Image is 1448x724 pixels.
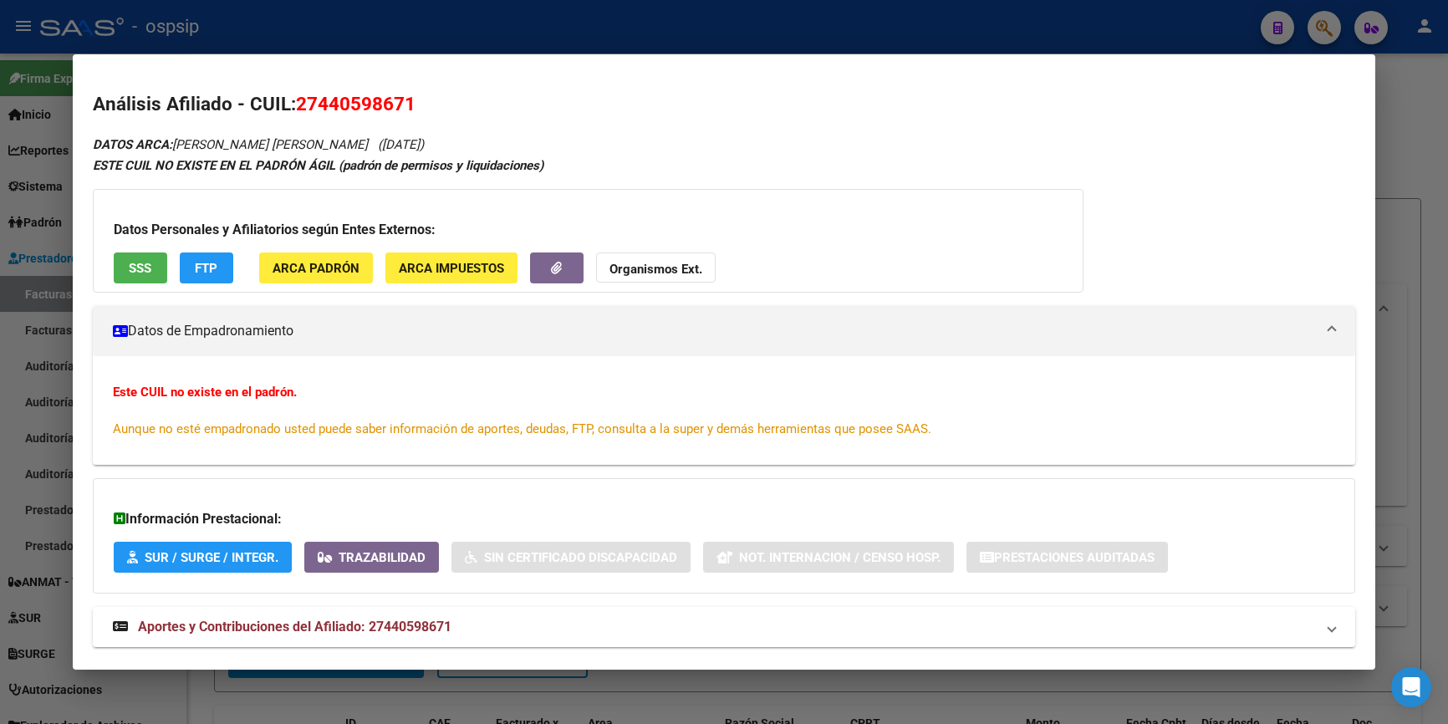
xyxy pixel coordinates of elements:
strong: ESTE CUIL NO EXISTE EN EL PADRÓN ÁGIL (padrón de permisos y liquidaciones) [93,158,543,173]
button: ARCA Impuestos [385,252,518,283]
span: Prestaciones Auditadas [994,550,1155,565]
span: Aunque no esté empadronado usted puede saber información de aportes, deudas, FTP, consulta a la s... [113,421,931,436]
span: FTP [195,261,217,276]
mat-expansion-panel-header: Aportes y Contribuciones del Afiliado: 27440598671 [93,607,1356,647]
div: Open Intercom Messenger [1391,667,1431,707]
span: Not. Internacion / Censo Hosp. [739,550,941,565]
span: 27440598671 [296,93,416,115]
button: FTP [180,252,233,283]
button: Prestaciones Auditadas [966,542,1168,573]
strong: Este CUIL no existe en el padrón. [113,385,297,400]
button: SUR / SURGE / INTEGR. [114,542,292,573]
div: Datos de Empadronamiento [93,356,1356,465]
strong: Organismos Ext. [609,262,702,277]
span: Trazabilidad [339,550,426,565]
h3: Datos Personales y Afiliatorios según Entes Externos: [114,220,1063,240]
strong: DATOS ARCA: [93,137,172,152]
mat-expansion-panel-header: Datos de Empadronamiento [93,306,1356,356]
span: SSS [129,261,151,276]
span: ARCA Impuestos [399,261,504,276]
h3: Información Prestacional: [114,509,1335,529]
span: ([DATE]) [378,137,424,152]
span: Sin Certificado Discapacidad [484,550,677,565]
button: SSS [114,252,167,283]
button: Sin Certificado Discapacidad [451,542,691,573]
span: SUR / SURGE / INTEGR. [145,550,278,565]
h2: Análisis Afiliado - CUIL: [93,90,1356,119]
button: Not. Internacion / Censo Hosp. [703,542,954,573]
span: ARCA Padrón [273,261,359,276]
span: Aportes y Contribuciones del Afiliado: 27440598671 [138,619,451,635]
span: [PERSON_NAME] [PERSON_NAME] [93,137,368,152]
button: ARCA Padrón [259,252,373,283]
button: Trazabilidad [304,542,439,573]
button: Organismos Ext. [596,252,716,283]
mat-panel-title: Datos de Empadronamiento [113,321,1316,341]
